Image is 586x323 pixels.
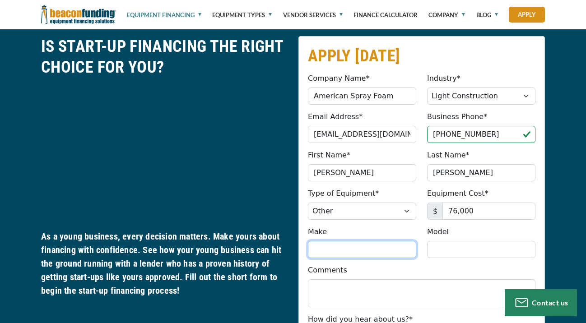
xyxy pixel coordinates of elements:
h5: As a young business, every decision matters. Make yours about financing with confidence. See how ... [41,230,288,297]
label: Email Address* [308,111,363,122]
input: John [308,164,416,181]
label: Type of Equipment* [308,188,379,199]
span: Contact us [532,298,568,307]
h2: APPLY [DATE] [308,46,535,66]
iframe: Getting Approved for Financing as a Start-up [41,84,288,223]
a: Apply [509,7,545,23]
label: Equipment Cost* [427,188,488,199]
button: Contact us [505,289,577,316]
label: Company Name* [308,73,369,84]
h2: IS START-UP FINANCING THE RIGHT CHOICE FOR YOU? [41,36,288,78]
label: Industry* [427,73,460,84]
input: jdoe@gmail.com [308,126,416,143]
label: Business Phone* [427,111,487,122]
label: Make [308,226,327,237]
label: First Name* [308,150,350,161]
label: Last Name* [427,150,470,161]
label: Model [427,226,449,237]
span: $ [427,203,443,220]
input: (555) 555-5555 [427,126,535,143]
input: Beacon Funding [308,88,416,105]
label: Comments [308,265,347,276]
input: Doe [427,164,535,181]
input: 50,000 [442,203,535,220]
